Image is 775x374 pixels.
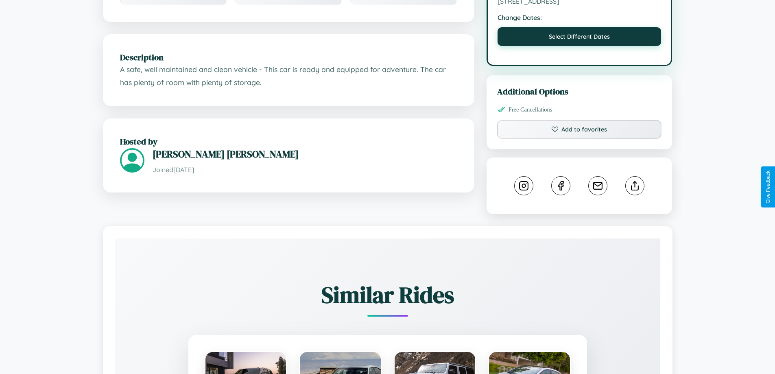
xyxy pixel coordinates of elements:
h3: Additional Options [497,85,662,97]
button: Add to favorites [497,120,662,139]
h2: Similar Rides [144,279,632,311]
h2: Description [120,51,457,63]
h3: [PERSON_NAME] [PERSON_NAME] [153,147,457,161]
h2: Hosted by [120,136,457,147]
div: Give Feedback [765,171,771,203]
strong: Change Dates: [498,13,661,22]
p: A safe, well maintained and clean vehicle - This car is ready and equipped for adventure. The car... [120,63,457,89]
p: Joined [DATE] [153,164,457,176]
button: Select Different Dates [498,27,661,46]
span: Free Cancellations [509,106,552,113]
